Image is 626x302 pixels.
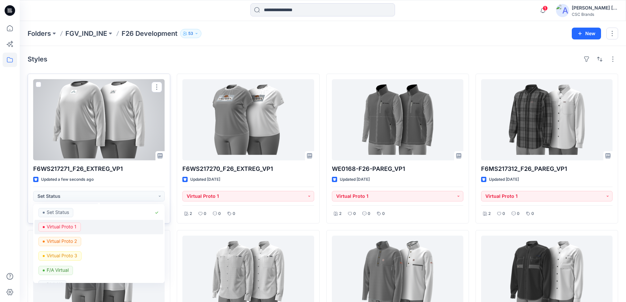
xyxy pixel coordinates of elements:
p: 0 [382,210,385,217]
a: F6WS217270_F26_EXTREG_VP1 [182,79,314,160]
a: F6WS217271_F26_EXTREG_VP1 [33,79,165,160]
p: Set Status [47,208,69,217]
a: WE0168-F26-PAREG_VP1 [332,79,463,160]
p: 2 [190,210,192,217]
p: 0 [353,210,356,217]
p: Updated [DATE] [489,176,519,183]
p: F/A Virtual [47,266,69,274]
p: F26 Development [122,29,177,38]
p: F6WS217271_F26_EXTREG_VP1 [33,164,165,174]
a: F6MS217312_F26_PAREG_VP1 [481,79,613,160]
p: 2 [488,210,491,217]
p: 0 [204,210,206,217]
a: Folders [28,29,51,38]
img: avatar [556,4,569,17]
button: 53 [180,29,201,38]
p: Updated a few seconds ago [41,176,94,183]
div: [PERSON_NAME] [PERSON_NAME] [572,4,618,12]
p: 0 [531,210,534,217]
div: CSC Brands [572,12,618,17]
p: Updated [DATE] [190,176,220,183]
p: BLOCK [47,280,62,289]
p: F6WS217270_F26_EXTREG_VP1 [182,164,314,174]
p: Updated [DATE] [340,176,370,183]
p: F6MS217312_F26_PAREG_VP1 [481,164,613,174]
p: Virtual Proto 2 [47,237,77,245]
button: New [572,28,601,39]
p: 2 [339,210,341,217]
p: 0 [233,210,235,217]
span: 1 [543,6,548,11]
p: 53 [188,30,193,37]
p: 0 [368,210,370,217]
p: Virtual Proto 1 [47,222,77,231]
p: 0 [218,210,221,217]
h4: Styles [28,55,47,63]
p: 0 [517,210,520,217]
p: 0 [502,210,505,217]
a: FGV_IND_INE [65,29,107,38]
p: Virtual Proto 3 [47,251,77,260]
p: WE0168-F26-PAREG_VP1 [332,164,463,174]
